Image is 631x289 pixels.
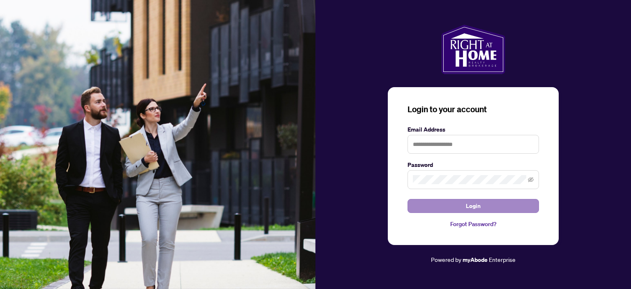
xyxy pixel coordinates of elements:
span: eye-invisible [528,177,534,183]
label: Password [408,160,539,169]
span: Enterprise [489,256,516,263]
span: Login [466,199,481,213]
span: Powered by [431,256,461,263]
a: myAbode [463,255,488,264]
a: Forgot Password? [408,220,539,229]
button: Login [408,199,539,213]
label: Email Address [408,125,539,134]
img: ma-logo [441,25,505,74]
h3: Login to your account [408,104,539,115]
